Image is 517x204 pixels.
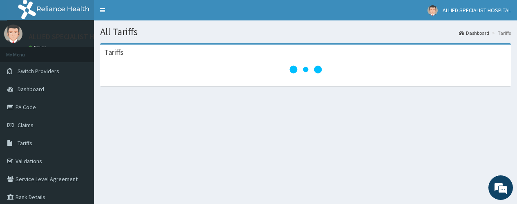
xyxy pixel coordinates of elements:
span: Tariffs [18,139,32,147]
span: Switch Providers [18,67,59,75]
h1: All Tariffs [100,27,511,37]
img: User Image [4,25,22,43]
p: ALLIED SPECIALIST HOSPITAL [29,33,122,40]
a: Online [29,45,48,50]
img: User Image [427,5,438,16]
span: Dashboard [18,85,44,93]
a: Dashboard [459,29,489,36]
svg: audio-loading [289,53,322,86]
span: ALLIED SPECIALIST HOSPITAL [443,7,511,14]
h3: Tariffs [104,49,123,56]
li: Tariffs [490,29,511,36]
span: Claims [18,121,34,129]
